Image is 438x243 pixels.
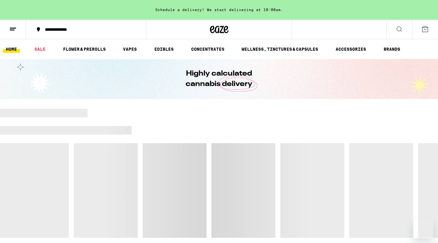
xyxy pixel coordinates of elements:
[168,69,270,89] h1: Highly calculated cannabis delivery
[239,45,321,53] a: WELLNESS, TINCTURES & CAPSULES
[31,45,49,53] a: SALE
[188,45,227,53] a: CONCENTRATES
[333,45,369,53] a: ACCESSORIES
[151,45,177,53] a: EDIBLES
[60,45,109,53] a: FLOWER & PREROLLS
[120,45,140,53] a: VAPES
[3,45,20,53] a: HOME
[413,218,433,238] iframe: Button to launch messaging window
[381,45,403,53] a: BRANDS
